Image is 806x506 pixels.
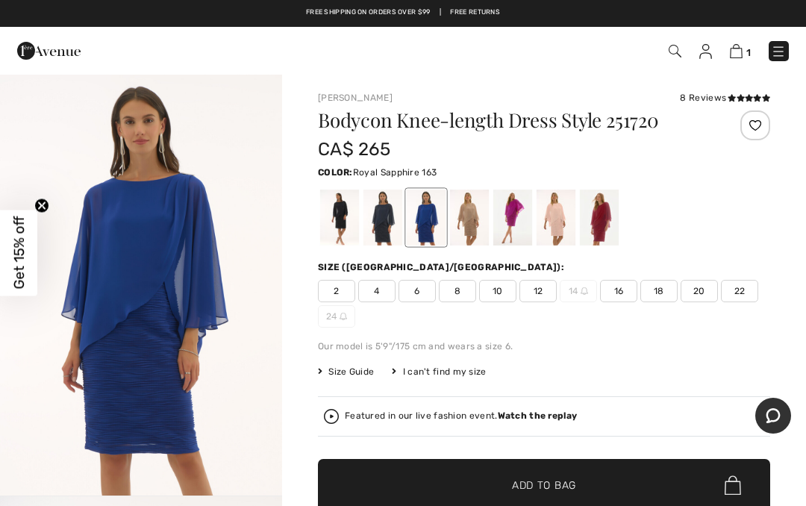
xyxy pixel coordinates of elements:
div: I can't find my size [392,365,486,378]
span: 6 [399,280,436,302]
div: 8 Reviews [680,91,770,104]
a: Free Returns [450,7,500,18]
div: Quartz [537,190,575,246]
span: 14 [560,280,597,302]
span: Royal Sapphire 163 [353,167,437,178]
div: Merlot [580,190,619,246]
span: 16 [600,280,637,302]
span: 24 [318,305,355,328]
div: Purple orchid [493,190,532,246]
img: ring-m.svg [340,313,347,320]
span: Color: [318,167,353,178]
span: 22 [721,280,758,302]
a: 1 [730,42,751,60]
span: 2 [318,280,355,302]
a: 1ère Avenue [17,43,81,57]
div: Midnight Blue [363,190,402,246]
span: Add to Bag [512,478,576,493]
span: 20 [681,280,718,302]
h1: Bodycon Knee-length Dress Style 251720 [318,110,695,130]
span: CA$ 265 [318,139,390,160]
div: Black [320,190,359,246]
span: | [440,7,441,18]
span: Size Guide [318,365,374,378]
a: [PERSON_NAME] [318,93,393,103]
iframe: Opens a widget where you can chat to one of our agents [755,398,791,435]
div: Featured in our live fashion event. [345,411,577,421]
span: 18 [640,280,678,302]
button: Close teaser [34,199,49,213]
div: Size ([GEOGRAPHIC_DATA]/[GEOGRAPHIC_DATA]): [318,260,567,274]
img: My Info [699,44,712,59]
img: Bag.svg [725,475,741,495]
span: 1 [746,47,751,58]
img: Search [669,45,681,57]
div: Our model is 5'9"/175 cm and wears a size 6. [318,340,770,353]
div: Sand [450,190,489,246]
span: 12 [519,280,557,302]
strong: Watch the replay [498,410,578,421]
a: Free shipping on orders over $99 [306,7,431,18]
img: Shopping Bag [730,44,743,58]
img: Watch the replay [324,409,339,424]
span: 10 [479,280,516,302]
span: 4 [358,280,396,302]
img: ring-m.svg [581,287,588,295]
div: Royal Sapphire 163 [407,190,446,246]
span: 8 [439,280,476,302]
img: Menu [771,44,786,59]
span: Get 15% off [10,216,28,290]
img: 1ère Avenue [17,36,81,66]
